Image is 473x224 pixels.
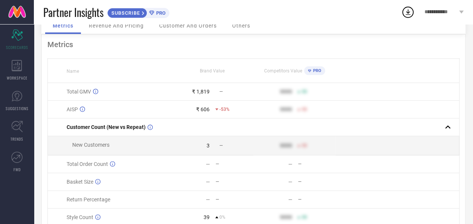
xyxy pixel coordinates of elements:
div: ₹ 606 [196,106,210,112]
div: 39 [204,214,210,220]
span: 50 [301,143,307,148]
span: — [219,143,223,148]
span: WORKSPACE [7,75,27,81]
span: New Customers [72,142,110,148]
a: SUBSCRIBEPRO [107,6,169,18]
div: 9999 [280,214,292,220]
div: — [298,161,335,167]
div: — [206,179,210,185]
span: 0% [219,215,225,220]
div: 3 [207,143,210,149]
span: Brand Value [200,68,225,74]
span: Customer And Orders [159,23,217,29]
span: Others [232,23,250,29]
span: 50 [301,89,307,94]
span: -53% [219,107,230,112]
span: — [219,89,223,94]
span: Total GMV [67,89,91,95]
span: Return Percentage [67,196,110,203]
span: Name [67,69,79,74]
span: PRO [154,10,166,16]
span: TRENDS [11,136,23,142]
span: 50 [301,215,307,220]
div: ₹ 1,819 [192,89,210,95]
span: Revenue And Pricing [89,23,144,29]
span: SUGGESTIONS [6,106,29,111]
span: Metrics [53,23,73,29]
span: SCORECARDS [6,44,28,50]
div: — [216,179,253,184]
span: 50 [301,107,307,112]
span: Basket Size [67,179,93,185]
span: Competitors Value [264,68,302,74]
div: Metrics [47,40,459,49]
div: — [288,196,292,203]
div: — [216,161,253,167]
span: Partner Insights [43,5,103,20]
span: PRO [311,68,321,73]
div: 9999 [280,89,292,95]
div: — [298,197,335,202]
span: AISP [67,106,78,112]
div: — [206,161,210,167]
div: — [288,179,292,185]
div: — [206,196,210,203]
span: FWD [14,167,21,172]
span: Customer Count (New vs Repeat) [67,124,146,130]
span: SUBSCRIBE [108,10,142,16]
span: Total Order Count [67,161,108,167]
div: — [216,197,253,202]
div: 9999 [280,143,292,149]
div: — [288,161,292,167]
div: — [298,179,335,184]
span: Style Count [67,214,93,220]
div: 9999 [280,106,292,112]
div: Open download list [401,5,415,19]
